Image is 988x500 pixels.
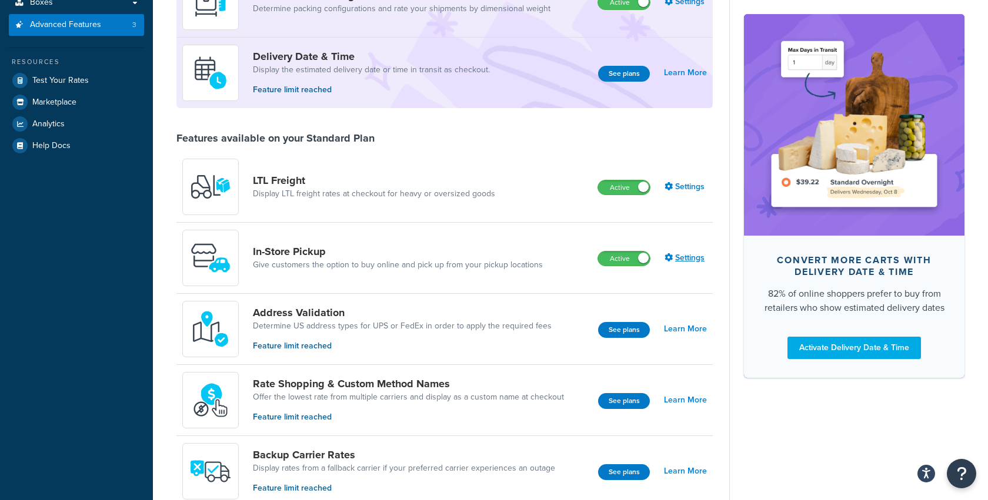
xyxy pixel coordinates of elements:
span: Help Docs [32,141,71,151]
a: Learn More [664,392,707,408]
a: Analytics [9,113,144,135]
img: kIG8fy0lQAAAABJRU5ErkJggg== [190,308,231,350]
div: Convert more carts with delivery date & time [763,254,946,277]
a: Settings [665,250,707,266]
a: Display rates from a fallback carrier if your preferred carrier experiences an outage [253,462,555,474]
a: Backup Carrier Rates [253,448,555,461]
a: Determine US address types for UPS or FedEx in order to apply the required fees [253,320,552,332]
button: See plans [598,322,650,338]
a: Learn More [664,463,707,479]
a: LTL Freight [253,174,495,187]
a: Delivery Date & Time [253,50,490,63]
a: Help Docs [9,135,144,156]
p: Feature limit reached [253,83,490,96]
img: icon-duo-feat-backup-carrier-4420b188.png [190,451,231,492]
button: See plans [598,393,650,409]
div: Features available on your Standard Plan [176,132,375,145]
span: Advanced Features [30,20,101,30]
label: Active [598,180,650,194]
span: Marketplace [32,98,76,108]
a: Rate Shopping & Custom Method Names [253,377,564,390]
div: 82% of online shoppers prefer to buy from retailers who show estimated delivery dates [763,286,946,314]
p: Feature limit reached [253,482,555,495]
button: Open Resource Center [947,459,976,488]
div: Resources [9,57,144,67]
li: Advanced Features [9,14,144,36]
a: Settings [665,179,707,195]
button: See plans [598,66,650,82]
img: y79ZsPf0fXUFUhFXDzUgf+ktZg5F2+ohG75+v3d2s1D9TjoU8PiyCIluIjV41seZevKCRuEjTPPOKHJsQcmKCXGdfprl3L4q7... [190,166,231,207]
button: See plans [598,464,650,480]
label: Active [598,251,650,266]
a: Address Validation [253,306,552,319]
span: 3 [132,20,136,30]
a: Marketplace [9,92,144,113]
a: Give customers the option to buy online and pick up from your pickup locations [253,259,543,271]
a: In-Store Pickup [253,245,543,258]
img: icon-duo-feat-rate-shopping-ecdd8bed.png [190,380,231,421]
a: Learn More [664,321,707,337]
img: wfgcfpwTIucLEAAAAASUVORK5CYII= [190,237,231,278]
img: gfkeb5ejjkALwAAAABJRU5ErkJggg== [190,52,231,93]
a: Display the estimated delivery date or time in transit as checkout. [253,64,490,76]
p: Feature limit reached [253,340,552,353]
a: Display LTL freight rates at checkout for heavy or oversized goods [253,188,495,200]
a: Test Your Rates [9,70,144,91]
a: Activate Delivery Date & Time [787,336,921,358]
span: Test Your Rates [32,76,89,86]
a: Advanced Features3 [9,14,144,36]
a: Offer the lowest rate from multiple carriers and display as a custom name at checkout [253,391,564,403]
img: feature-image-ddt-36eae7f7280da8017bfb280eaccd9c446f90b1fe08728e4019434db127062ab4.png [762,32,947,217]
p: Feature limit reached [253,411,564,424]
span: Analytics [32,119,65,129]
a: Determine packing configurations and rate your shipments by dimensional weight [253,3,550,15]
a: Learn More [664,65,707,81]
